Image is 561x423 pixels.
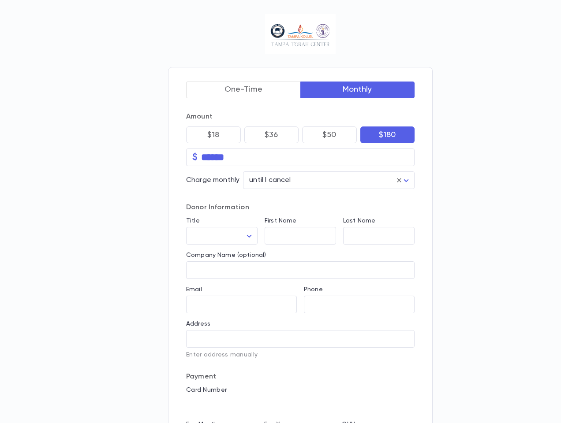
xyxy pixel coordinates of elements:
p: $50 [322,130,337,139]
label: Company Name (optional) [186,252,266,259]
p: $18 [207,130,219,139]
button: One-Time [186,82,301,98]
p: Card Number [186,386,415,393]
label: Phone [304,286,323,293]
label: First Name [265,217,296,224]
p: Amount [186,112,415,121]
iframe: card [186,396,415,414]
span: until I cancel [249,177,291,184]
label: Email [186,286,202,293]
button: $36 [244,126,299,143]
button: Monthly [300,82,415,98]
div: until I cancel [243,172,415,189]
p: $36 [265,130,278,139]
p: $180 [379,130,396,139]
p: Charge monthly [186,176,239,185]
p: Enter address manually [186,351,415,358]
label: Last Name [343,217,375,224]
button: $18 [186,126,241,143]
button: $50 [302,126,357,143]
label: Address [186,320,210,327]
p: Payment [186,372,415,381]
img: Logo [265,14,336,54]
p: Donor Information [186,203,415,212]
label: Title [186,217,200,224]
button: $180 [360,126,415,143]
div: ​ [186,227,258,245]
p: $ [192,153,198,162]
